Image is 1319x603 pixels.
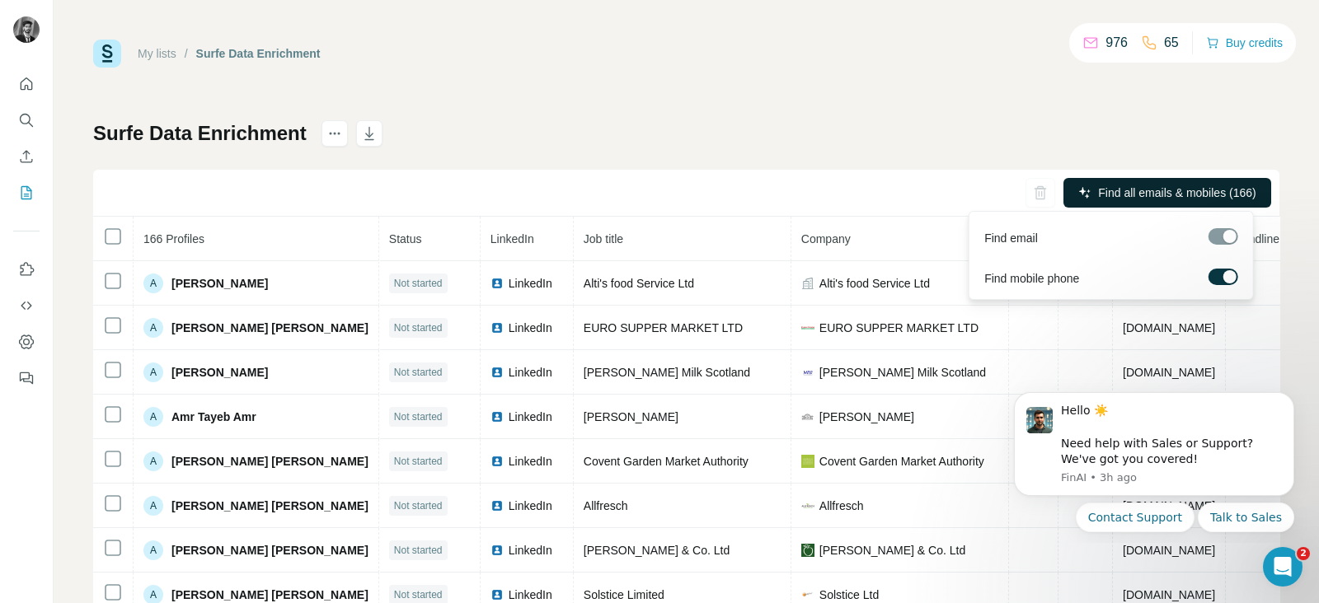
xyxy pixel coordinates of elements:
[13,142,40,171] button: Enrich CSV
[13,291,40,320] button: Use Surfe API
[13,69,40,99] button: Quick start
[801,499,814,512] img: company-logo
[509,409,552,425] span: LinkedIn
[584,455,749,468] span: Covent Garden Market Authority
[171,498,368,514] span: [PERSON_NAME] [PERSON_NAME]
[819,409,914,425] span: [PERSON_NAME]
[801,410,814,423] img: company-logo
[1123,588,1215,601] span: [DOMAIN_NAME]
[819,320,979,336] span: EURO SUPPER MARKET LTD
[819,453,984,470] span: Covent Garden Market Authority
[394,276,443,291] span: Not started
[989,378,1319,542] iframe: Intercom notifications message
[819,275,930,292] span: Alti's food Service Ltd
[801,366,814,379] img: company-logo
[389,232,422,245] span: Status
[491,321,504,334] img: LinkedIn logo
[143,451,163,471] div: A
[394,454,443,469] span: Not started
[143,273,163,293] div: A
[143,407,163,427] div: A
[143,496,163,516] div: A
[819,498,864,514] span: Allfresch
[394,409,443,424] span: Not started
[322,120,348,147] button: actions
[394,365,443,380] span: Not started
[584,321,743,334] span: EURO SUPPER MARKET LTD
[143,362,163,382] div: A
[491,277,504,290] img: LinkedIn logo
[801,588,814,601] img: company-logo
[491,588,504,601] img: LinkedIn logo
[584,588,664,601] span: Solstice Limited
[584,366,750,379] span: [PERSON_NAME] Milk Scotland
[13,327,40,357] button: Dashboard
[196,45,321,62] div: Surfe Data Enrichment
[171,542,368,559] span: [PERSON_NAME] [PERSON_NAME]
[1297,547,1310,560] span: 2
[1123,321,1215,334] span: [DOMAIN_NAME]
[13,105,40,135] button: Search
[819,587,879,603] span: Solstice Ltd
[509,453,552,470] span: LinkedIn
[13,255,40,284] button: Use Surfe on LinkedIn
[509,498,552,514] span: LinkedIn
[584,544,730,557] span: [PERSON_NAME] & Co. Ltd
[584,277,694,290] span: Alti's food Service Ltd
[491,544,504,557] img: LinkedIn logo
[491,455,504,468] img: LinkedIn logo
[584,410,678,423] span: [PERSON_NAME]
[394,587,443,602] span: Not started
[819,542,965,559] span: [PERSON_NAME] & Co. Ltd
[491,232,534,245] span: LinkedIn
[801,321,814,334] img: company-logo
[394,498,443,513] span: Not started
[171,275,268,292] span: [PERSON_NAME]
[171,409,256,425] span: Amr Tayeb Amr
[1206,31,1283,54] button: Buy credits
[1263,547,1303,587] iframe: Intercom live chat
[1098,185,1256,201] span: Find all emails & mobiles (166)
[143,540,163,560] div: A
[801,455,814,468] img: company-logo
[584,232,623,245] span: Job title
[13,16,40,43] img: Avatar
[93,120,307,147] h1: Surfe Data Enrichment
[801,232,851,245] span: Company
[93,40,121,68] img: Surfe Logo
[143,232,204,245] span: 166 Profiles
[984,230,1038,246] span: Find email
[171,320,368,336] span: [PERSON_NAME] [PERSON_NAME]
[1123,544,1215,557] span: [DOMAIN_NAME]
[509,275,552,292] span: LinkedIn
[143,318,163,338] div: A
[491,499,504,512] img: LinkedIn logo
[171,587,368,603] span: [PERSON_NAME] [PERSON_NAME]
[171,453,368,470] span: [PERSON_NAME] [PERSON_NAME]
[138,47,176,60] a: My lists
[185,45,188,62] li: /
[1123,366,1215,379] span: [DOMAIN_NAME]
[584,499,628,512] span: Allfresch
[819,364,986,381] span: [PERSON_NAME] Milk Scotland
[394,320,443,335] span: Not started
[1236,232,1279,245] span: Landline
[509,320,552,336] span: LinkedIn
[394,543,443,558] span: Not started
[1063,178,1271,208] button: Find all emails & mobiles (166)
[509,542,552,559] span: LinkedIn
[171,364,268,381] span: [PERSON_NAME]
[509,364,552,381] span: LinkedIn
[491,366,504,379] img: LinkedIn logo
[984,270,1079,287] span: Find mobile phone
[801,544,814,557] img: company-logo
[1105,33,1128,53] p: 976
[1164,33,1179,53] p: 65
